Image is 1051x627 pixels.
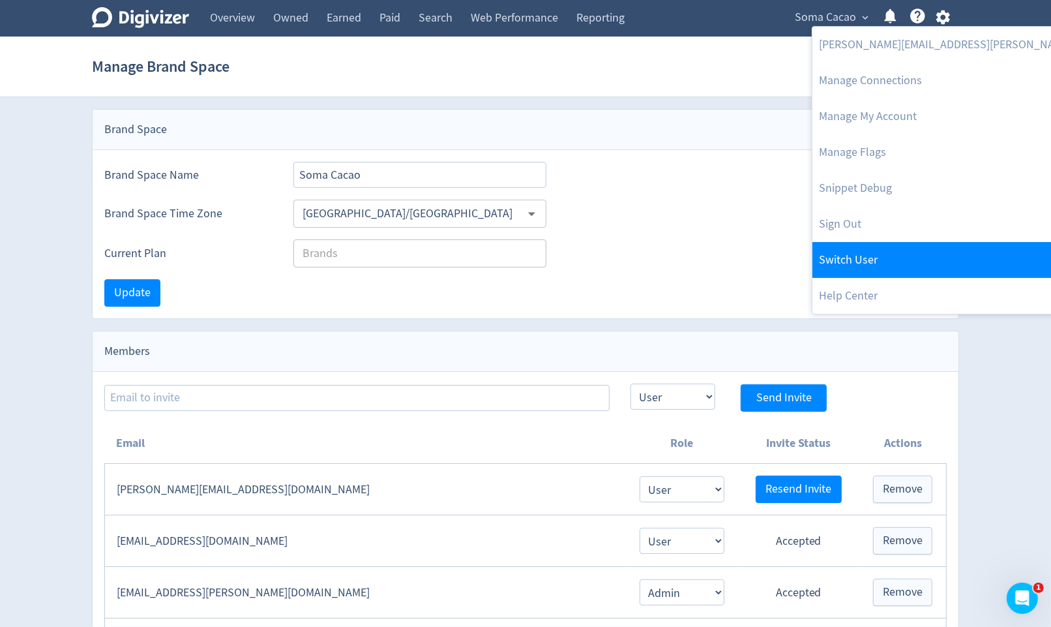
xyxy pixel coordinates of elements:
span: 1 [1033,583,1044,593]
iframe: Intercom live chat [1007,583,1038,614]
